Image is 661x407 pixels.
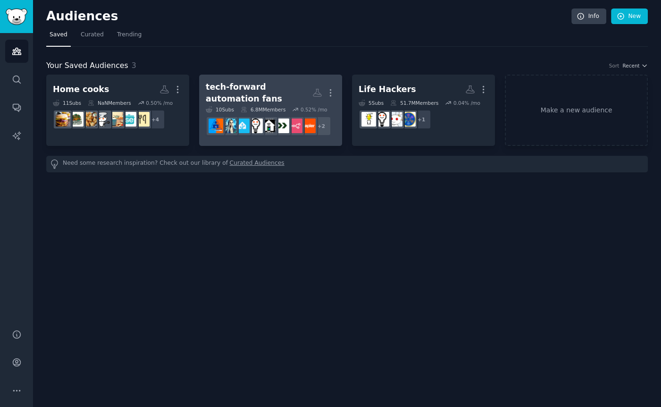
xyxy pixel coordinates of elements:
div: 10 Sub s [206,106,234,113]
img: homeassistant [235,119,250,133]
div: + 2 [311,116,331,136]
button: Recent [622,62,648,69]
img: smarthome [261,119,276,133]
img: AskCulinary [95,112,110,127]
div: 0.50 % /mo [146,100,173,106]
h2: Audiences [46,9,571,24]
a: Info [571,8,606,25]
img: zapier [301,119,316,133]
img: LifeProTips [401,112,416,127]
a: Home cooks11SubsNaNMembers0.50% /mo+4cookingtonightseriouseatsHomeCookingAdventureAAskCulinaryEpi... [46,75,189,146]
img: HomeCookingAdventureA [109,112,123,127]
div: + 4 [145,110,165,129]
a: tech-forward automation fans10Subs6.8MMembers0.52% /mo+2zapiern8n_on_serverAutomatesmarthomehomea... [199,75,342,146]
div: + 1 [411,110,431,129]
img: homeautomation [248,119,263,133]
div: Sort [609,62,619,69]
a: Life Hackers5Subs51.7MMembers0.04% /mo+1LifeProTipsproductivityhomeautomationlifehacks [352,75,495,146]
div: Home cooks [53,84,109,95]
div: 0.04 % /mo [453,100,480,106]
a: Curated [77,27,107,47]
span: Trending [117,31,142,39]
div: Need some research inspiration? Check out our library of [46,156,648,172]
div: 6.8M Members [241,106,285,113]
img: homemadefoods [56,112,70,127]
span: Recent [622,62,639,69]
span: Curated [81,31,104,39]
img: n8n_on_server [288,119,302,133]
a: Make a new audience [505,75,648,146]
img: cookingtonight [135,112,150,127]
span: 3 [132,61,136,70]
img: productivity [388,112,402,127]
img: EpicRecipesUs [82,112,97,127]
a: Trending [114,27,145,47]
img: DigitalMarketingHack [209,119,223,133]
div: tech-forward automation fans [206,81,312,104]
img: GummySearch logo [6,8,27,25]
a: Saved [46,27,71,47]
div: 11 Sub s [53,100,81,106]
span: Saved [50,31,67,39]
div: 51.7M Members [390,100,438,106]
img: veganhomecooks [69,112,84,127]
img: automation [222,119,236,133]
img: lifehacks [361,112,376,127]
img: Automate [275,119,289,133]
img: seriouseats [122,112,136,127]
span: Your Saved Audiences [46,60,128,72]
div: 0.52 % /mo [301,106,327,113]
a: New [611,8,648,25]
a: Curated Audiences [230,159,284,169]
div: NaN Members [88,100,131,106]
img: homeautomation [375,112,389,127]
div: Life Hackers [359,84,416,95]
div: 5 Sub s [359,100,384,106]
